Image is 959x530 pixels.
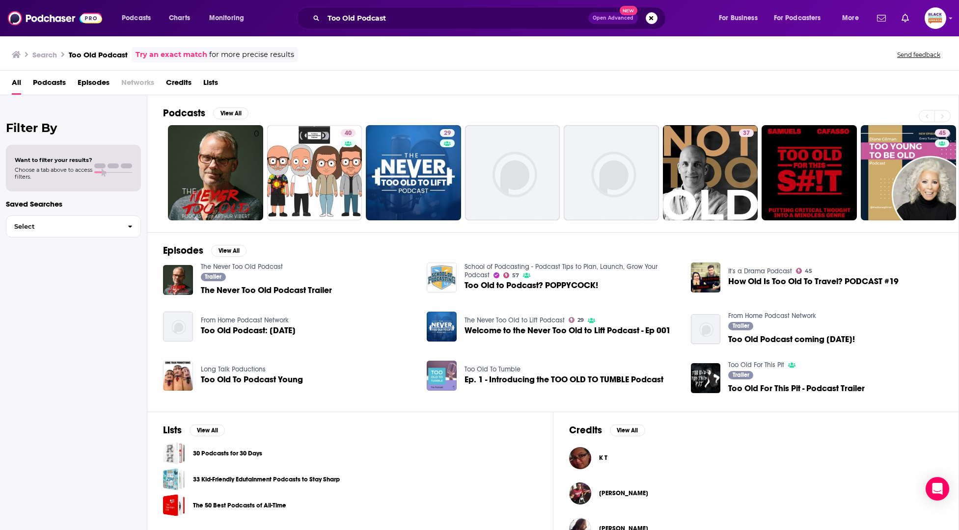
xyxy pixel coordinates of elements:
[569,424,602,436] h2: Credits
[163,244,247,257] a: EpisodesView All
[894,51,943,59] button: Send feedback
[201,326,296,335] span: Too Old Podcast: [DATE]
[427,361,457,391] img: Ep. 1 - Introducing the TOO OLD TO TUMBLE Podcast
[935,129,950,137] a: 45
[569,317,584,323] a: 29
[33,75,66,95] span: Podcasts
[193,448,262,459] a: 30 Podcasts for 30 Days
[767,10,835,26] button: open menu
[121,75,154,95] span: Networks
[599,489,648,497] span: [PERSON_NAME]
[691,363,721,393] img: Too Old For This Pit - Podcast Trailer
[366,125,461,220] a: 29
[427,312,457,342] img: Welcome to the Never Too Old to Lift Podcast - Ep 001
[712,10,770,26] button: open menu
[926,477,949,501] div: Open Intercom Messenger
[465,365,521,373] a: Too Old To Tumble
[743,129,750,138] span: 37
[569,482,591,504] img: Jamie Powis
[6,199,141,209] p: Saved Searches
[733,323,749,329] span: Trailer
[205,274,221,280] span: Trailer
[136,49,207,60] a: Try an exact match
[324,10,588,26] input: Search podcasts, credits, & more...
[203,75,218,95] span: Lists
[728,277,899,286] a: How Old Is Too Old To Travel? PODCAST #19
[719,11,758,25] span: For Business
[577,318,584,322] span: 29
[115,10,164,26] button: open menu
[728,361,784,369] a: Too Old For This Pit
[835,10,871,26] button: open menu
[610,424,645,436] button: View All
[168,125,263,220] a: 0
[512,273,519,278] span: 57
[663,125,758,220] a: 37
[163,468,185,490] a: 33 Kid-Friendly Edutainment Podcasts to Stay Sharp
[163,312,193,342] a: Too Old Podcast: October 2020
[465,281,598,290] span: Too Old to Podcast? POPPYCOCK!
[465,326,671,335] span: Welcome to the Never Too Old to Lift Podcast - Ep 001
[201,286,332,294] a: The Never Too Old Podcast Trailer
[6,215,141,238] button: Select
[169,11,190,25] span: Charts
[163,442,185,464] a: 30 Podcasts for 30 Days
[796,268,812,274] a: 45
[925,7,946,29] span: Logged in as blackpodcastingawards
[193,500,286,511] a: The 50 Best Podcasts of All-Time
[939,129,946,138] span: 45
[201,326,296,335] a: Too Old Podcast: October 2020
[599,489,648,497] a: Jamie Powis
[925,7,946,29] button: Show profile menu
[15,166,92,180] span: Choose a tab above to access filters.
[201,375,303,384] a: Too Old To Podcast Young
[6,223,120,230] span: Select
[569,447,591,469] img: K T
[8,9,102,27] img: Podchaser - Follow, Share and Rate Podcasts
[166,75,192,95] a: Credits
[163,494,185,516] a: The 50 Best Podcasts of All-Time
[691,314,721,344] img: Too Old Podcast coming February 15th!
[163,10,196,26] a: Charts
[15,157,92,163] span: Want to filter your results?
[805,269,812,273] span: 45
[569,442,943,474] button: K TK T
[691,263,721,292] img: How Old Is Too Old To Travel? PODCAST #19
[306,7,675,29] div: Search podcasts, credits, & more...
[163,424,225,436] a: ListsView All
[728,267,792,275] a: It's a Drama Podcast
[465,316,565,324] a: The Never Too Old to Lift Podcast
[341,129,356,137] a: 40
[202,10,257,26] button: open menu
[213,107,248,119] button: View All
[861,125,956,220] a: 45
[345,129,352,138] span: 40
[569,477,943,509] button: Jamie PowisJamie Powis
[201,263,283,271] a: The Never Too Old Podcast
[32,50,57,59] h3: Search
[254,129,259,216] div: 0
[593,16,633,21] span: Open Advanced
[427,263,457,292] img: Too Old to Podcast? POPPYCOCK!
[12,75,21,95] a: All
[728,335,855,344] span: Too Old Podcast coming [DATE]!
[163,265,193,295] img: The Never Too Old Podcast Trailer
[739,129,754,137] a: 37
[842,11,859,25] span: More
[620,6,637,15] span: New
[201,365,266,373] a: Long Talk Poductions
[465,263,658,279] a: School of Podcasting - Podcast Tips to Plan, Launch, Grow Your Podcast
[599,454,607,462] span: K T
[163,244,203,257] h2: Episodes
[465,375,663,384] a: Ep. 1 - Introducing the TOO OLD TO TUMBLE Podcast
